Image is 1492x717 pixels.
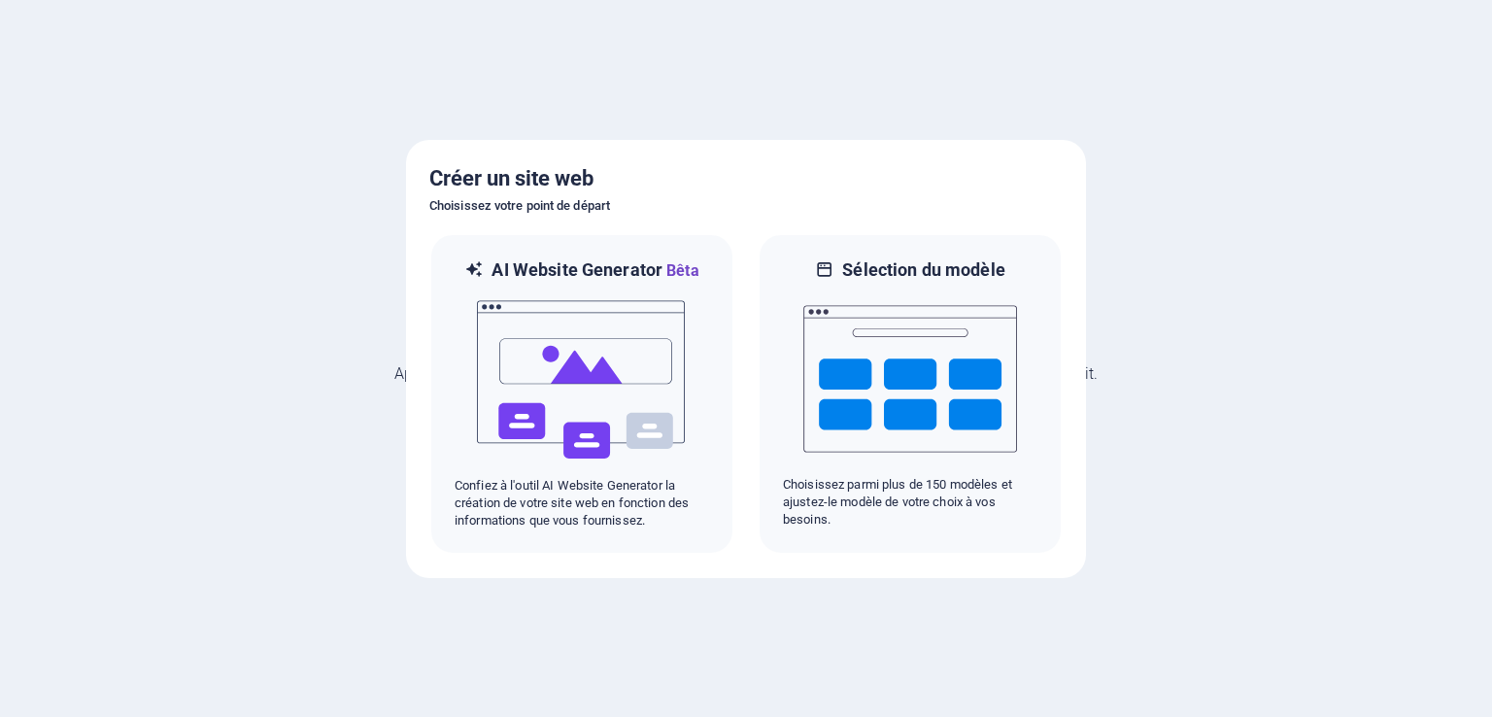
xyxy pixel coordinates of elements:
h6: Sélection du modèle [842,258,1005,282]
h6: Choisissez votre point de départ [429,194,1063,218]
h5: Créer un site web [429,163,1063,194]
p: Confiez à l'outil AI Website Generator la création de votre site web en fonction des informations... [455,477,709,529]
span: Bêta [662,261,699,280]
div: AI Website GeneratorBêtaaiConfiez à l'outil AI Website Generator la création de votre site web en... [429,233,734,555]
h6: AI Website Generator [492,258,698,283]
img: ai [475,283,689,477]
p: Choisissez parmi plus de 150 modèles et ajustez-le modèle de votre choix à vos besoins. [783,476,1037,529]
div: Sélection du modèleChoisissez parmi plus de 150 modèles et ajustez-le modèle de votre choix à vos... [758,233,1063,555]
